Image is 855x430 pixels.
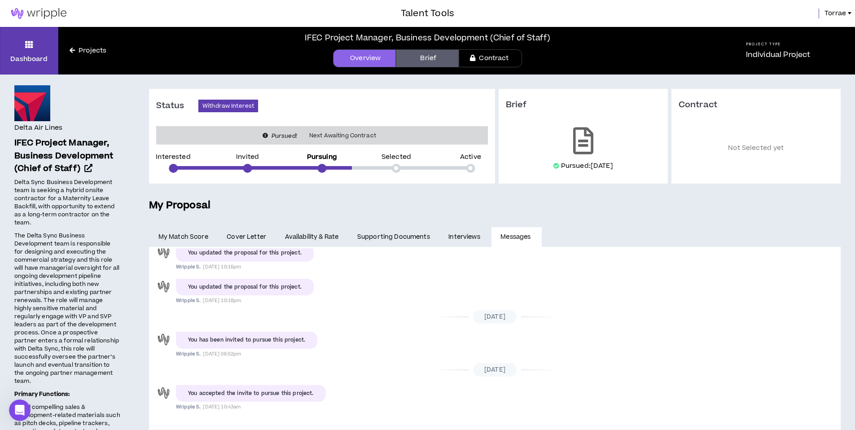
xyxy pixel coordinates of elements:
[460,154,481,160] p: Active
[14,232,119,385] span: The Delta Sync Business Development team is responsible for designing and executing the commercia...
[156,279,171,294] div: Wripple S.
[149,227,218,247] a: My Match Score
[272,132,297,140] i: Pursued!
[188,336,305,344] div: You has been invited to pursue this project.
[156,332,171,347] div: Wripple S.
[203,351,241,357] span: [DATE] 06:52pm
[14,123,62,133] h4: Delta Air Lines
[305,32,550,44] div: IFEC Project Manager, Business Development (Chief of Staff)
[236,154,259,160] p: Invited
[156,154,190,160] p: Interested
[58,46,118,56] a: Projects
[304,131,381,140] span: Next Awaiting Contract
[10,54,48,64] p: Dashboard
[156,385,171,401] div: Wripple S.
[491,227,542,247] a: Messages
[176,263,201,270] span: Wripple S.
[401,7,454,20] h3: Talent Tools
[396,49,459,67] a: Brief
[746,49,811,60] p: Individual Project
[176,351,201,357] span: Wripple S.
[176,404,201,410] span: Wripple S.
[333,49,396,67] a: Overview
[824,9,846,18] span: Torrae
[679,100,833,110] h3: Contract
[506,100,661,110] h3: Brief
[679,124,833,173] p: Not Selected yet
[381,154,411,160] p: Selected
[473,363,517,377] span: [DATE]
[561,162,613,171] p: Pursued: [DATE]
[14,137,114,175] span: IFEC Project Manager, Business Development (Chief of Staff)
[307,154,337,160] p: Pursuing
[156,101,198,111] h3: Status
[149,198,841,213] h5: My Proposal
[203,404,241,410] span: [DATE] 10:43am
[188,283,302,291] div: You updated the proposal for this project.
[198,100,258,112] button: Withdraw Interest
[14,137,120,176] a: IFEC Project Manager, Business Development (Chief of Staff)
[746,41,811,47] h5: Project Type
[176,297,201,304] span: Wripple S.
[14,390,70,398] strong: Primary Functions:
[9,399,31,421] iframe: Intercom live chat
[156,245,171,260] div: Wripple S.
[14,178,114,227] span: Delta Sync Business Development team is seeking a hybrid onsite contractor for a Maternity Leave ...
[473,310,517,324] span: [DATE]
[348,227,439,247] a: Supporting Documents
[188,249,302,257] div: You updated the proposal for this project.
[203,263,241,270] span: [DATE] 10:16pm
[188,390,314,398] div: You accepted the invite to pursue this project.
[203,297,241,304] span: [DATE] 10:18pm
[227,232,266,242] span: Cover Letter
[459,49,522,67] a: Contract
[439,227,491,247] a: Interviews
[276,227,348,247] a: Availability & Rate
